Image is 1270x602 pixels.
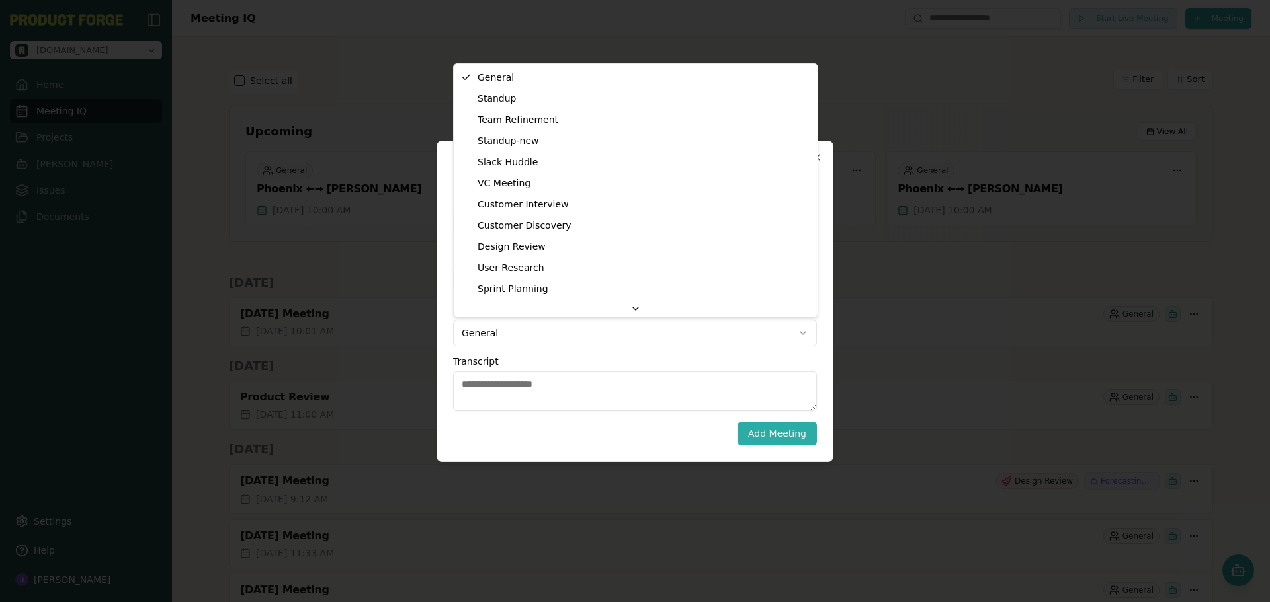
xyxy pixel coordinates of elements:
span: VC Meeting [478,176,530,190]
span: Team Refinement [478,113,558,126]
span: Slack Huddle [478,155,538,169]
span: Design Review [478,240,546,253]
span: Standup [478,92,516,105]
span: Standup-new [478,134,538,147]
span: General [478,71,514,84]
span: Customer Interview [478,198,569,211]
span: Customer Discovery [478,219,571,232]
span: User Research [478,261,544,274]
span: Sprint Planning [478,282,548,295]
